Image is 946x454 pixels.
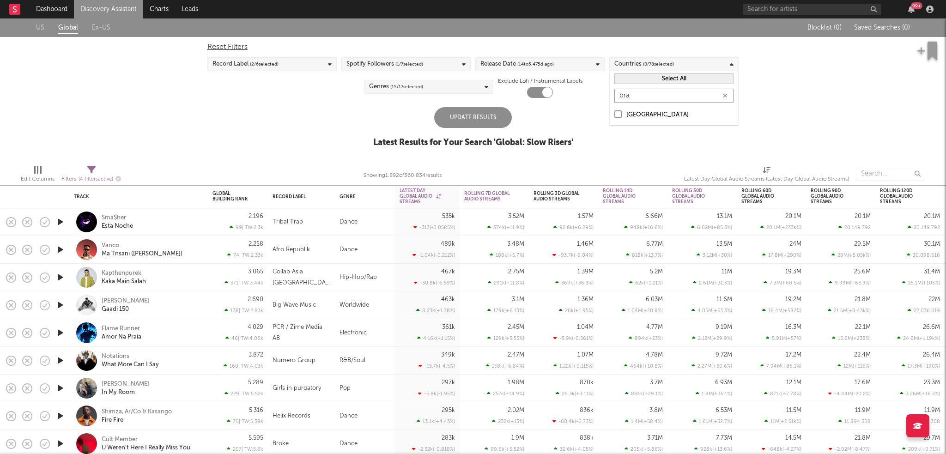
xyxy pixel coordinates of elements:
[760,224,801,230] div: 20.1M ( +233k % )
[923,435,940,441] div: 29.7M
[766,335,801,341] div: 5.91M ( +57 % )
[441,352,455,358] div: 349k
[762,252,801,258] div: 17.8M ( +290 % )
[684,162,849,189] div: Latest Day Global Audio Streams (Latest Day Global Audio Streams)
[645,213,663,219] div: 6.66M
[102,444,190,452] a: U Weren't Here I Really Miss You
[442,380,455,386] div: 297k
[614,73,734,84] button: Select All
[691,363,732,369] div: 2.27M ( +30.6 % )
[923,352,940,358] div: 26.4M
[212,224,263,230] div: 99 | TW: 2.3k
[508,380,524,386] div: 1.98M
[207,42,739,53] div: Reset Filters
[716,324,732,330] div: 9.19M
[553,335,594,341] div: -5.9k ( -0.561 % )
[346,59,423,70] div: Spotify Followers
[102,305,129,314] a: Gaadi 150
[434,107,512,128] div: Update Results
[364,162,442,189] div: Showing 1.892 of 360.834 results
[854,352,871,358] div: 22.4M
[335,375,395,402] div: Pop
[102,222,133,230] div: Esta Noche
[36,22,44,34] a: US
[373,137,573,148] div: Latest Results for Your Search ' Global: Slow Risers '
[464,191,510,202] div: Rolling 7D Global Audio Streams
[855,435,871,441] div: 21.8M
[553,224,594,230] div: 92.8k ( +6.29 % )
[908,224,940,230] div: 20.149.792
[741,188,788,205] div: Rolling 60D Global Audio Streams
[212,252,263,258] div: 74 | TW: 2.33k
[626,109,734,121] div: [GEOGRAPHIC_DATA]
[764,418,801,424] div: 11M ( +2.51k % )
[692,335,732,341] div: 2.12M ( +29.9 % )
[212,391,263,397] div: 229 | TW: 5.52k
[508,269,524,275] div: 2.75M
[249,407,263,413] div: 5.316
[716,407,732,413] div: 6.53M
[834,24,842,31] span: ( 0 )
[908,6,915,13] button: 99+
[273,355,315,366] div: Numero Group
[418,363,455,369] div: -15.7k ( -4.5 % )
[786,352,801,358] div: 17.2M
[624,224,663,230] div: 948k ( +16.6 % )
[785,324,801,330] div: 16.3M
[412,252,455,258] div: -1.04k ( -0.212 % )
[102,408,172,416] a: Shimza, Ar/Co & Kasango
[851,24,910,31] button: Saved Searches (0)
[625,446,663,452] div: 205k ( +5.86 % )
[924,407,940,413] div: 11.9M
[760,363,801,369] div: 7.94M ( +86.1 % )
[716,241,732,247] div: 13.5M
[340,194,386,200] div: Genre
[785,435,801,441] div: 14.5M
[102,297,149,305] div: [PERSON_NAME]
[880,188,926,205] div: Rolling 120D Global Audio Streams
[625,418,663,424] div: 1.4M ( +58.4 % )
[928,297,940,303] div: 22M
[902,363,940,369] div: 17.3M ( +190 % )
[508,407,524,413] div: 2.02M
[102,250,182,258] a: Ma Tnsani ([PERSON_NAME])
[902,280,940,286] div: 16.1M ( +105 % )
[555,280,594,286] div: 369k ( +36.3 % )
[249,213,263,219] div: 2.196
[102,352,129,361] a: Notations
[273,383,321,394] div: Girls in purgatory
[102,436,138,444] a: Cult Member
[900,391,940,397] div: 3.26M ( +16.3 % )
[908,308,940,314] div: 22.036.019
[61,174,121,185] div: Filters
[498,76,582,87] label: Exclude Lofi / Instrumental Labels
[829,446,871,452] div: -2.02M ( -8.47 % )
[556,391,594,397] div: 26.3k ( +3.11 % )
[838,224,871,230] div: 20.149.792
[335,236,395,264] div: Dance
[487,391,524,397] div: 257k ( +14.9 % )
[907,252,940,258] div: 30.098.616
[58,22,78,34] a: Global
[273,300,316,311] div: Big Wave Music
[694,446,732,452] div: 928k ( +13.6 % )
[614,59,674,70] div: Countries
[442,213,455,219] div: 535k
[517,59,554,70] span: ( 14 to 5.475 d ago)
[722,269,732,275] div: 11M
[855,324,871,330] div: 22.1M
[855,407,871,413] div: 11.9M
[212,280,263,286] div: 371 | TW: 3.44k
[646,241,663,247] div: 6.77M
[390,81,423,92] span: ( 15 / 17 selected)
[580,407,594,413] div: 836k
[400,188,441,205] div: Latest Day Global Audio Streams
[488,280,524,286] div: 291k ( +11.8 % )
[92,22,110,34] a: Ex-US
[273,194,316,200] div: Record Label
[649,407,663,413] div: 3.8M
[412,446,455,452] div: -2.32k ( -0.818 % )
